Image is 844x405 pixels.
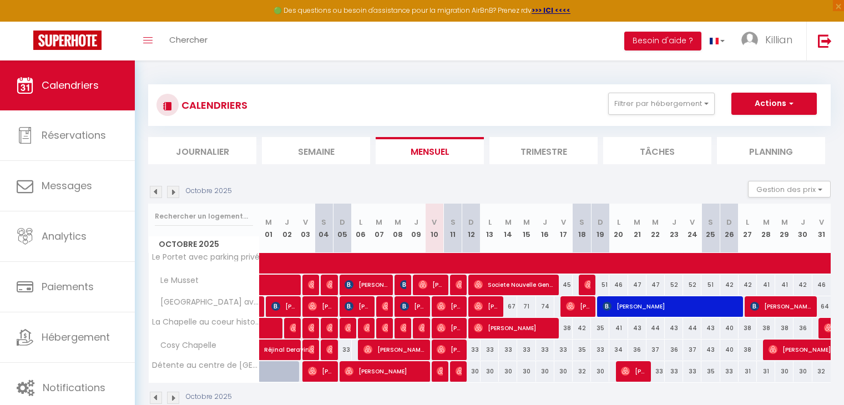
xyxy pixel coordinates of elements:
[750,296,811,317] span: [PERSON_NAME]
[308,339,314,360] span: [PERSON_NAME]
[488,217,492,227] abbr: L
[621,361,645,382] span: [PERSON_NAME]
[42,330,110,344] span: Hébergement
[303,217,308,227] abbr: V
[733,22,806,60] a: ... Killian
[818,34,832,48] img: logout
[42,280,94,293] span: Paiements
[308,296,332,317] span: [PERSON_NAME]
[775,275,794,295] div: 41
[741,32,758,48] img: ...
[672,217,676,227] abbr: J
[418,317,424,338] span: [PERSON_NAME]
[665,318,683,338] div: 43
[150,340,219,352] span: Cosy Chapelle
[634,217,640,227] abbr: M
[186,186,232,196] p: Octobre 2025
[701,361,720,382] div: 35
[456,361,462,382] span: [PERSON_NAME] Bourgeais
[169,34,208,45] span: Chercher
[665,361,683,382] div: 33
[315,204,333,253] th: 04
[481,340,499,360] div: 33
[33,31,102,50] img: Super Booking
[591,318,609,338] div: 35
[720,275,739,295] div: 42
[739,340,757,360] div: 38
[646,204,665,253] th: 22
[646,275,665,295] div: 47
[701,340,720,360] div: 43
[708,217,713,227] abbr: S
[591,361,609,382] div: 30
[376,217,382,227] abbr: M
[726,217,732,227] abbr: D
[775,361,794,382] div: 30
[561,217,566,227] abbr: V
[150,253,260,261] span: Le Portet avec parking privé
[42,78,99,92] span: Calendriers
[474,317,553,338] span: [PERSON_NAME]
[321,217,326,227] abbr: S
[554,275,573,295] div: 45
[150,296,261,308] span: [GEOGRAPHIC_DATA] avec parking
[757,275,775,295] div: 41
[326,339,332,360] span: [PERSON_NAME]
[746,217,749,227] abbr: L
[308,317,314,338] span: [PERSON_NAME]
[652,217,659,227] abbr: M
[683,318,701,338] div: 44
[150,318,261,326] span: La Chapelle au coeur historique de [GEOGRAPHIC_DATA]
[265,217,272,227] abbr: M
[665,275,683,295] div: 52
[462,204,481,253] th: 12
[628,204,646,253] th: 21
[468,217,474,227] abbr: D
[566,296,590,317] span: [PERSON_NAME]
[333,204,351,253] th: 05
[598,217,603,227] abbr: D
[665,204,683,253] th: 23
[591,275,609,295] div: 51
[285,217,289,227] abbr: J
[345,361,424,382] span: [PERSON_NAME]
[523,217,530,227] abbr: M
[400,274,406,295] span: [PERSON_NAME]
[763,217,770,227] abbr: M
[42,179,92,193] span: Messages
[161,22,216,60] a: Chercher
[517,296,535,317] div: 71
[474,296,498,317] span: [PERSON_NAME]
[646,318,665,338] div: 44
[573,318,591,338] div: 42
[444,204,462,253] th: 11
[359,217,362,227] abbr: L
[340,217,345,227] abbr: D
[437,339,461,360] span: [PERSON_NAME]
[757,204,775,253] th: 28
[775,318,794,338] div: 38
[603,296,737,317] span: [PERSON_NAME]
[739,318,757,338] div: 38
[260,204,278,253] th: 01
[532,6,570,15] a: >>> ICI <<<<
[345,317,351,338] span: [PERSON_NAME]
[296,204,315,253] th: 03
[462,340,481,360] div: 33
[701,318,720,338] div: 43
[363,339,424,360] span: [PERSON_NAME]
[333,340,351,360] div: 33
[701,204,720,253] th: 25
[432,217,437,227] abbr: V
[481,361,499,382] div: 30
[352,204,370,253] th: 06
[150,361,261,369] span: Détente au centre de [GEOGRAPHIC_DATA]
[794,318,812,338] div: 36
[628,318,646,338] div: 43
[414,217,418,227] abbr: J
[683,361,701,382] div: 33
[262,137,370,164] li: Semaine
[326,317,332,338] span: [PERSON_NAME]
[812,275,831,295] div: 46
[720,361,739,382] div: 33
